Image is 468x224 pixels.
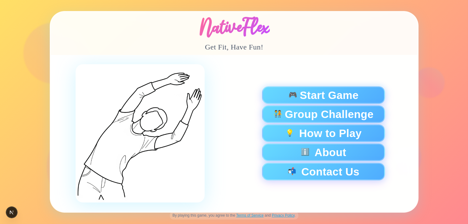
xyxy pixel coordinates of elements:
[236,213,264,218] a: Terms of Service
[262,163,385,180] button: 📬Contact Us
[300,90,358,100] span: Start Game
[262,125,385,142] button: 💡How to Play
[199,17,269,38] h1: NativeFlex
[262,86,385,104] button: 🎮Start Game
[285,130,294,137] span: 💡
[301,149,309,156] span: ℹ️
[262,144,385,161] button: ℹ️About
[285,109,373,120] span: Group Challenge
[288,168,296,175] span: 📬
[76,65,204,203] img: Person doing fitness exercise
[205,42,263,53] p: Get Fit, Have Fun!
[262,106,385,123] button: 🧑‍🤝‍🧑Group Challenge
[289,92,297,99] span: 🎮
[170,212,298,220] p: By playing this game, you agree to the and .
[272,213,295,218] a: Privacy Policy
[273,111,282,118] span: 🧑‍🤝‍🧑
